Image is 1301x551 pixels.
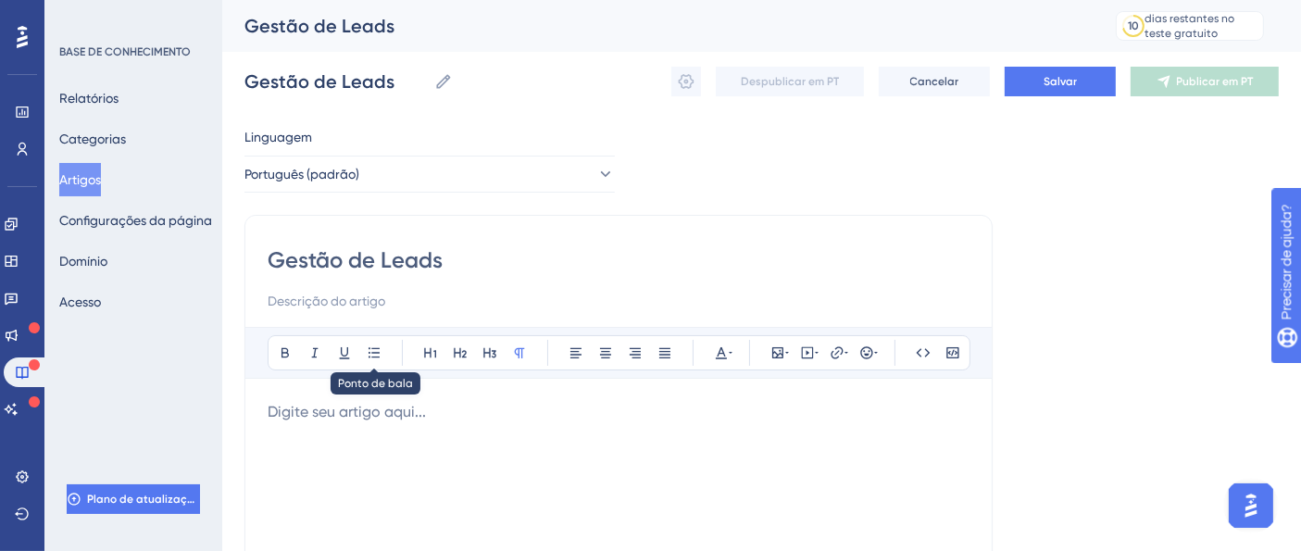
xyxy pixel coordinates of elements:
font: Despublicar em PT [741,75,839,88]
button: Artigos [59,163,101,196]
font: dias restantes no teste gratuito [1145,12,1234,40]
font: BASE DE CONHECIMENTO [59,45,191,58]
button: Domínio [59,244,107,278]
button: Plano de atualização [67,484,200,514]
font: Precisar de ajuda? [44,8,159,22]
button: Acesso [59,285,101,319]
font: Domínio [59,254,107,269]
iframe: Iniciador do Assistente de IA do UserGuiding [1223,478,1279,533]
input: Descrição do artigo [268,290,969,312]
font: Acesso [59,294,101,309]
button: Despublicar em PT [716,67,864,96]
font: 10 [1128,19,1139,32]
font: Relatórios [59,91,119,106]
font: Categorias [59,131,126,146]
font: Configurações da página [59,213,212,228]
button: Relatórios [59,81,119,115]
font: Português (padrão) [244,167,359,182]
button: Português (padrão) [244,156,615,193]
font: Salvar [1044,75,1077,88]
input: Título do artigo [268,245,969,275]
button: Salvar [1005,67,1116,96]
font: Cancelar [910,75,959,88]
input: Nome do artigo [244,69,427,94]
font: Publicar em PT [1177,75,1254,88]
button: Publicar em PT [1131,67,1279,96]
font: Artigos [59,172,101,187]
button: Cancelar [879,67,990,96]
font: Plano de atualização [87,493,201,506]
font: Gestão de Leads [244,15,394,37]
font: Linguagem [244,130,312,144]
button: Configurações da página [59,204,212,237]
button: Categorias [59,122,126,156]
